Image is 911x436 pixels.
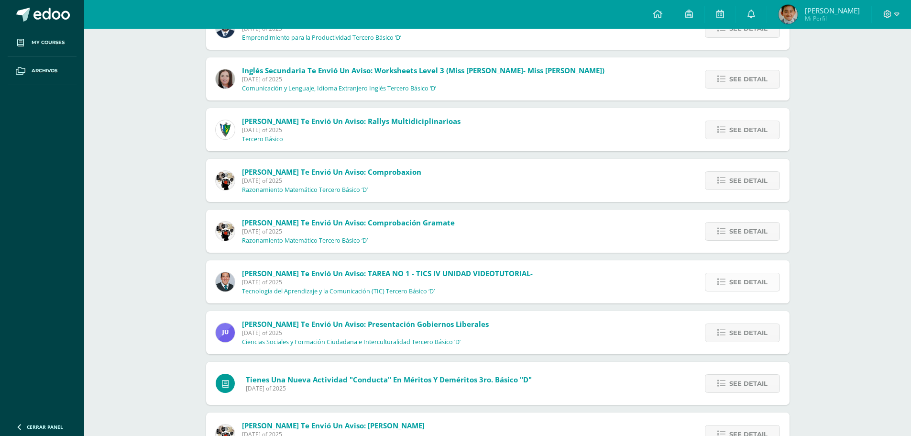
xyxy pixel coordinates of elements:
span: [DATE] of 2025 [246,384,532,392]
a: Archivos [8,57,77,85]
span: See detail [729,172,768,190]
span: See detail [729,70,768,88]
span: Tienes una nueva actividad "Conducta" En Méritos y Deméritos 3ro. Básico "D" [246,375,532,384]
a: My courses [8,29,77,57]
p: Razonamiento Matemático Tercero Básico ‘D’ [242,237,368,245]
img: 2306758994b507d40baaa54be1d4aa7e.png [216,272,235,291]
span: [PERSON_NAME] te envió un aviso: Comprobación gramate [242,218,455,227]
img: 8af0450cf43d44e38c4a1497329761f3.png [216,69,235,89]
span: [DATE] of 2025 [242,329,489,337]
span: [PERSON_NAME] te envió un aviso: TAREA NO 1 - TICS IV UNIDAD VIDEOTUTORIAL- [242,268,533,278]
span: See detail [729,223,768,240]
span: [PERSON_NAME] te envió un aviso: Presentación Gobiernos Liberales [242,319,489,329]
span: [PERSON_NAME] te envió un aviso: Rallys multidiciplinarioas [242,116,461,126]
span: [DATE] of 2025 [242,126,461,134]
span: Inglés Secundaria te envió un aviso: Worksheets Level 3 (Miss [PERSON_NAME]- Miss [PERSON_NAME]) [242,66,604,75]
span: [PERSON_NAME] te envió un aviso: Comprobaxion [242,167,421,177]
img: d172b984f1f79fc296de0e0b277dc562.png [216,171,235,190]
img: 9f174a157161b4ddbe12118a61fed988.png [216,120,235,139]
p: Tecnología del Aprendizaje y la Comunicación (TIC) Tercero Básico ‘D’ [242,288,435,295]
span: [PERSON_NAME] te envió un aviso: [PERSON_NAME] [242,421,425,430]
p: Ciencias Sociales y Formación Ciudadana e Interculturalidad Tercero Básico ‘D’ [242,338,461,346]
img: 0261123e46d54018888246571527a9cf.png [216,323,235,342]
span: Cerrar panel [27,424,63,430]
span: [DATE] of 2025 [242,227,455,235]
span: Archivos [32,67,57,75]
p: Tercero Básico [242,135,283,143]
span: Mi Perfil [805,14,860,22]
img: c208d1275ee3f53baae25696f9eb70da.png [779,5,798,24]
span: See detail [729,375,768,392]
img: d172b984f1f79fc296de0e0b277dc562.png [216,222,235,241]
span: See detail [729,324,768,342]
span: See detail [729,273,768,291]
p: Comunicación y Lenguaje, Idioma Extranjero Inglés Tercero Básico ‘D’ [242,85,436,92]
span: My courses [32,39,65,46]
p: Emprendimiento para la Productividad Tercero Básico ‘D’ [242,34,401,42]
span: [DATE] of 2025 [242,278,533,286]
span: [PERSON_NAME] [805,6,860,15]
span: See detail [729,121,768,139]
p: Razonamiento Matemático Tercero Básico ‘D’ [242,186,368,194]
span: [DATE] of 2025 [242,75,604,83]
span: [DATE] of 2025 [242,177,421,185]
